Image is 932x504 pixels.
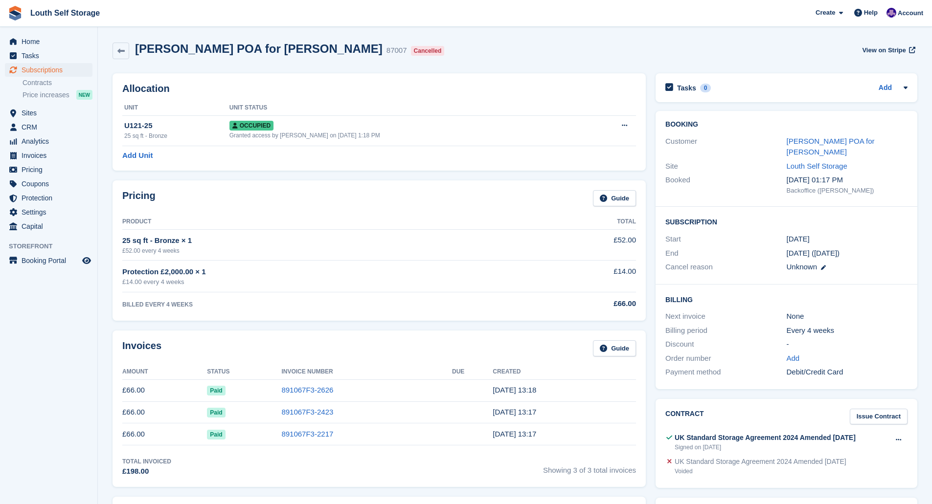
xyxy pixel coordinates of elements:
div: UK Standard Storage Agreement 2024 Amended [DATE] [675,433,856,443]
div: [DATE] 01:17 PM [787,175,908,186]
span: Price increases [23,90,69,100]
div: £14.00 every 4 weeks [122,277,527,287]
div: £66.00 [527,298,636,309]
a: menu [5,134,92,148]
a: menu [5,35,92,48]
a: menu [5,219,92,233]
span: Showing 3 of 3 total invoices [543,457,636,477]
h2: Booking [665,121,908,129]
th: Invoice Number [281,364,452,380]
div: 25 sq ft - Bronze [124,131,229,140]
span: Paid [207,386,225,395]
a: menu [5,191,92,205]
div: Booked [665,175,786,195]
div: Signed on [DATE] [675,443,856,452]
div: U121-25 [124,120,229,131]
div: None [787,311,908,322]
span: Unknown [787,263,818,271]
span: Create [816,8,835,18]
a: menu [5,120,92,134]
td: £14.00 [527,261,636,292]
span: [DATE] ([DATE]) [787,249,840,257]
time: 2025-07-16 12:18:17 UTC [493,386,536,394]
span: Capital [22,219,80,233]
span: Invoices [22,149,80,162]
th: Product [122,214,527,230]
th: Total [527,214,636,230]
time: 2025-05-21 12:17:19 UTC [493,430,536,438]
div: Every 4 weeks [787,325,908,336]
span: Analytics [22,134,80,148]
div: Payment method [665,367,786,378]
div: £198.00 [122,466,171,477]
h2: Subscription [665,217,908,226]
div: Order number [665,353,786,364]
a: Add [787,353,800,364]
div: Discount [665,339,786,350]
a: Guide [593,190,636,206]
div: Start [665,234,786,245]
div: 0 [700,84,711,92]
div: Next invoice [665,311,786,322]
td: £66.00 [122,423,207,445]
span: Account [898,8,923,18]
a: Add Unit [122,150,153,161]
th: Status [207,364,281,380]
h2: Tasks [677,84,696,92]
div: Cancel reason [665,262,786,273]
h2: [PERSON_NAME] POA for [PERSON_NAME] [135,42,383,55]
th: Created [493,364,636,380]
a: Contracts [23,78,92,88]
a: Louth Self Storage [787,162,847,170]
a: Price increases NEW [23,89,92,100]
div: End [665,248,786,259]
th: Amount [122,364,207,380]
span: Booking Portal [22,254,80,267]
h2: Pricing [122,190,156,206]
div: BILLED EVERY 4 WEEKS [122,300,527,309]
td: £52.00 [527,229,636,260]
span: Tasks [22,49,80,63]
time: 2025-05-21 00:00:00 UTC [787,234,810,245]
span: Settings [22,205,80,219]
div: - [787,339,908,350]
th: Due [452,364,493,380]
a: 891067F3-2423 [281,408,333,416]
span: Paid [207,408,225,417]
a: menu [5,205,92,219]
a: menu [5,106,92,120]
a: Preview store [81,255,92,266]
h2: Billing [665,294,908,304]
a: menu [5,149,92,162]
a: Guide [593,340,636,356]
a: View on Stripe [858,42,917,58]
span: CRM [22,120,80,134]
a: menu [5,177,92,191]
th: Unit Status [229,100,588,116]
div: Customer [665,136,786,158]
td: £66.00 [122,401,207,423]
span: Storefront [9,241,97,251]
img: stora-icon-8386f47178a22dfd0bd8f6a31ec36ba5ce8667c1dd55bd0f319d3a0aa187defe.svg [8,6,23,21]
span: Occupied [229,121,273,131]
a: menu [5,163,92,176]
a: Issue Contract [850,409,908,425]
div: Site [665,161,786,172]
a: Add [879,83,892,94]
span: Pricing [22,163,80,176]
td: £66.00 [122,379,207,401]
a: menu [5,63,92,77]
span: View on Stripe [862,45,906,55]
span: Protection [22,191,80,205]
div: Voided [675,467,846,476]
h2: Invoices [122,340,161,356]
span: Coupons [22,177,80,191]
div: 25 sq ft - Bronze × 1 [122,235,527,246]
a: 891067F3-2626 [281,386,333,394]
div: Cancelled [411,46,445,56]
span: Home [22,35,80,48]
h2: Allocation [122,83,636,94]
a: 891067F3-2217 [281,430,333,438]
div: Backoffice ([PERSON_NAME]) [787,186,908,196]
div: Protection £2,000.00 × 1 [122,266,527,278]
